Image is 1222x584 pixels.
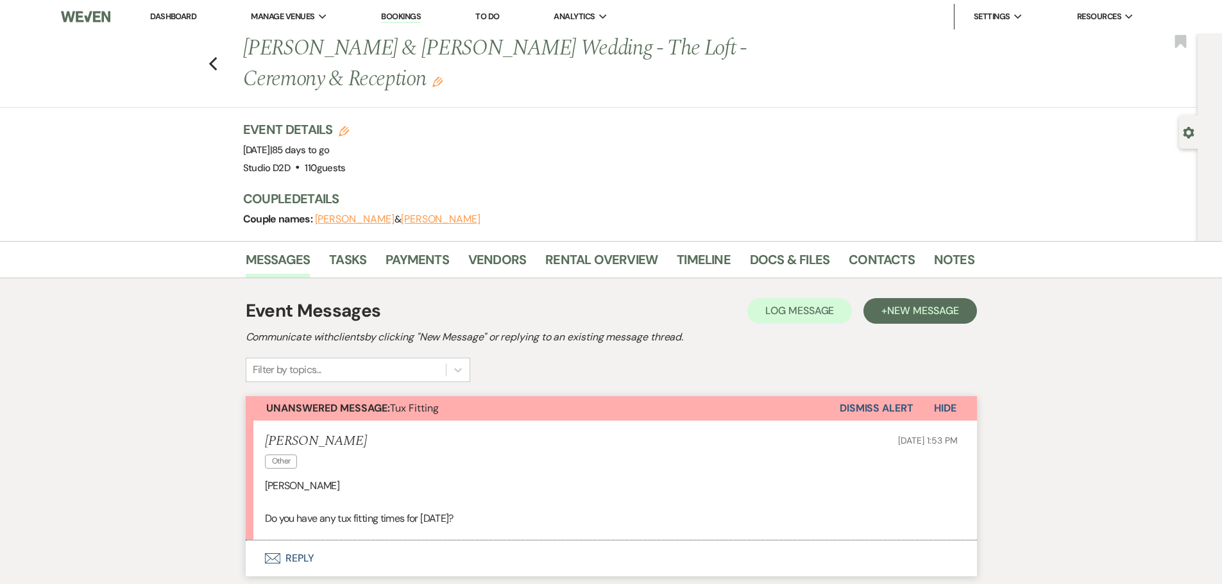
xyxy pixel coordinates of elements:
a: Tasks [329,249,366,278]
span: [DATE] 1:53 PM [898,435,957,446]
button: [PERSON_NAME] [315,214,395,224]
span: Other [265,455,298,468]
a: Payments [386,249,449,278]
p: Do you have any tux fitting times for [DATE]? [265,510,958,527]
span: New Message [887,304,958,317]
span: 110 guests [305,162,345,174]
button: Open lead details [1183,126,1194,138]
span: | [270,144,330,156]
a: Bookings [381,11,421,23]
h3: Event Details [243,121,350,138]
h1: [PERSON_NAME] & [PERSON_NAME] Wedding - The Loft - Ceremony & Reception [243,33,818,94]
h1: Event Messages [246,297,381,324]
a: Rental Overview [545,249,658,278]
span: Couple names: [243,212,315,226]
a: Notes [934,249,974,278]
span: & [315,213,480,226]
strong: Unanswered Message: [266,401,390,415]
a: Contacts [849,249,915,278]
button: Dismiss Alert [840,396,913,421]
button: [PERSON_NAME] [401,214,480,224]
h5: [PERSON_NAME] [265,433,367,449]
button: Log Message [747,298,852,324]
span: Settings [974,10,1010,23]
span: 85 days to go [272,144,330,156]
span: [DATE] [243,144,330,156]
h3: Couple Details [243,190,962,208]
span: Resources [1077,10,1121,23]
span: Tux Fitting [266,401,439,415]
span: Hide [934,401,956,415]
button: Edit [432,76,443,87]
p: [PERSON_NAME] [265,478,958,494]
button: +New Message [863,298,976,324]
a: Vendors [468,249,526,278]
span: Studio D2D [243,162,291,174]
button: Hide [913,396,977,421]
img: Weven Logo [61,3,110,30]
div: Filter by topics... [253,362,321,378]
a: Docs & Files [750,249,829,278]
button: Unanswered Message:Tux Fitting [246,396,840,421]
a: Dashboard [150,11,196,22]
span: Log Message [765,304,834,317]
h2: Communicate with clients by clicking "New Message" or replying to an existing message thread. [246,330,977,345]
span: Analytics [554,10,595,23]
a: Messages [246,249,310,278]
a: To Do [475,11,499,22]
button: Reply [246,540,977,576]
span: Manage Venues [251,10,314,23]
a: Timeline [677,249,731,278]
